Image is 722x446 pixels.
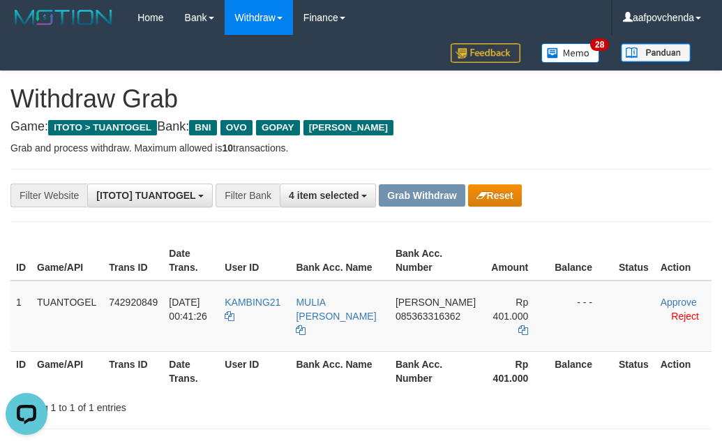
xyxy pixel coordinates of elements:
span: 742920849 [109,297,158,308]
a: Copy 401000 to clipboard [518,325,528,336]
span: Copy 085363316362 to clipboard [396,311,460,322]
a: Approve [661,297,697,308]
th: Status [613,351,655,391]
th: Balance [549,351,613,391]
span: KAMBING21 [225,297,280,308]
th: ID [10,351,31,391]
th: Status [613,241,655,281]
img: panduan.png [621,43,691,62]
strong: 10 [222,142,233,154]
span: BNI [189,120,216,135]
div: Filter Website [10,184,87,207]
th: Trans ID [103,351,163,391]
a: 28 [531,35,610,70]
th: Trans ID [103,241,163,281]
th: Action [655,241,712,281]
span: 28 [590,38,609,51]
img: Feedback.jpg [451,43,520,63]
th: Bank Acc. Number [390,351,481,391]
th: ID [10,241,31,281]
button: Reset [468,184,522,207]
span: ITOTO > TUANTOGEL [48,120,157,135]
th: User ID [219,241,290,281]
h1: Withdraw Grab [10,85,712,113]
th: Rp 401.000 [481,351,549,391]
th: Date Trans. [163,351,219,391]
span: [PERSON_NAME] [396,297,476,308]
a: KAMBING21 [225,297,280,322]
th: User ID [219,351,290,391]
h4: Game: Bank: [10,120,712,134]
p: Grab and process withdraw. Maximum allowed is transactions. [10,141,712,155]
img: Button%20Memo.svg [541,43,600,63]
td: - - - [549,281,613,352]
th: Action [655,351,712,391]
span: Rp 401.000 [493,297,529,322]
th: Game/API [31,351,103,391]
button: [ITOTO] TUANTOGEL [87,184,213,207]
div: Filter Bank [216,184,280,207]
th: Game/API [31,241,103,281]
th: Balance [549,241,613,281]
div: Showing 1 to 1 of 1 entries [10,395,290,415]
td: TUANTOGEL [31,281,103,352]
span: GOPAY [256,120,300,135]
button: Open LiveChat chat widget [6,6,47,47]
th: Amount [481,241,549,281]
th: Bank Acc. Name [290,351,389,391]
span: [DATE] 00:41:26 [169,297,207,322]
span: [ITOTO] TUANTOGEL [96,190,195,201]
button: 4 item selected [280,184,376,207]
button: Grab Withdraw [379,184,465,207]
td: 1 [10,281,31,352]
a: MULIA [PERSON_NAME] [296,297,376,336]
a: Reject [671,311,699,322]
th: Bank Acc. Name [290,241,389,281]
th: Bank Acc. Number [390,241,481,281]
span: 4 item selected [289,190,359,201]
span: [PERSON_NAME] [303,120,393,135]
span: OVO [220,120,253,135]
th: Date Trans. [163,241,219,281]
img: MOTION_logo.png [10,7,116,28]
